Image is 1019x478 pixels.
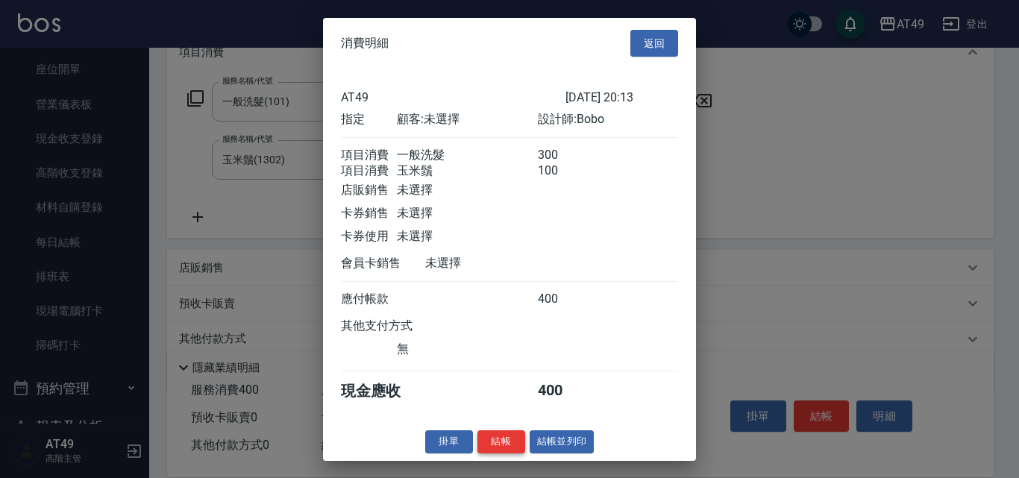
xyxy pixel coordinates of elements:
div: 未選擇 [425,256,565,271]
div: 會員卡銷售 [341,256,425,271]
div: [DATE] 20:13 [565,90,678,104]
div: 指定 [341,112,397,128]
div: 300 [538,148,594,163]
button: 結帳並列印 [530,430,595,453]
div: 玉米鬚 [397,163,537,179]
button: 結帳 [477,430,525,453]
div: 其他支付方式 [341,318,454,334]
div: 100 [538,163,594,179]
div: 應付帳款 [341,292,397,307]
div: 卡券使用 [341,229,397,245]
div: 未選擇 [397,183,537,198]
div: 一般洗髮 [397,148,537,163]
div: 店販銷售 [341,183,397,198]
div: 未選擇 [397,206,537,221]
button: 掛單 [425,430,473,453]
span: 消費明細 [341,36,389,51]
div: 400 [538,292,594,307]
div: 設計師: Bobo [538,112,678,128]
div: 現金應收 [341,381,425,401]
div: 項目消費 [341,148,397,163]
button: 返回 [630,29,678,57]
div: 未選擇 [397,229,537,245]
div: 卡券銷售 [341,206,397,221]
div: 項目消費 [341,163,397,179]
div: 無 [397,342,537,357]
div: 顧客: 未選擇 [397,112,537,128]
div: 400 [538,381,594,401]
div: AT49 [341,90,565,104]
